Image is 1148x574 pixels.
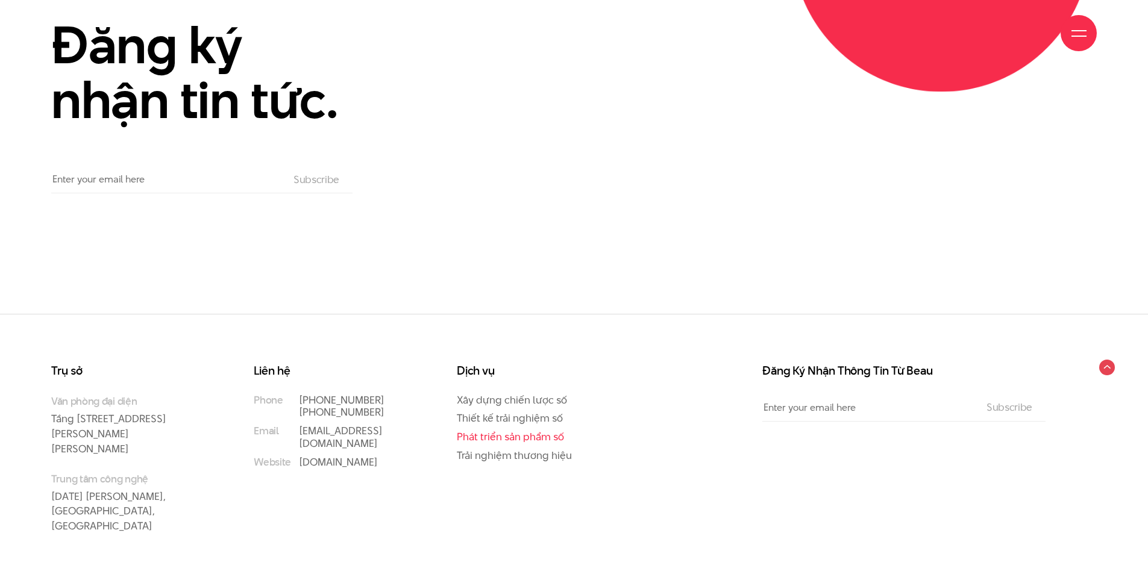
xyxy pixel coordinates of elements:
h3: Liên hệ [254,365,408,377]
input: Subscribe [290,174,343,185]
h3: Dịch vụ [457,365,611,377]
small: Văn phòng đại diện [51,394,205,408]
a: Phát triển sản phẩm số [457,429,564,444]
small: Website [254,456,291,469]
a: [DOMAIN_NAME] [299,455,378,469]
h2: Đăng ký nhận tin tức. [51,17,380,126]
h3: Trụ sở [51,365,205,377]
small: Email [254,425,278,437]
a: Trải nghiệm thương hiệu [457,448,572,463]
input: Enter your email here [762,394,973,421]
input: Enter your email here [51,166,280,193]
small: Trung tâm công nghệ [51,472,205,486]
input: Subscribe [983,402,1036,413]
a: [PHONE_NUMBER] [299,393,384,407]
p: [DATE] [PERSON_NAME], [GEOGRAPHIC_DATA], [GEOGRAPHIC_DATA] [51,472,205,534]
a: [PHONE_NUMBER] [299,405,384,419]
a: Thiết kế trải nghiệm số [457,411,563,425]
small: Phone [254,394,283,407]
h3: Đăng Ký Nhận Thông Tin Từ Beau [762,365,1046,377]
a: [EMAIL_ADDRESS][DOMAIN_NAME] [299,423,383,451]
a: Xây dựng chiến lược số [457,393,567,407]
p: Tầng [STREET_ADDRESS][PERSON_NAME][PERSON_NAME] [51,394,205,457]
